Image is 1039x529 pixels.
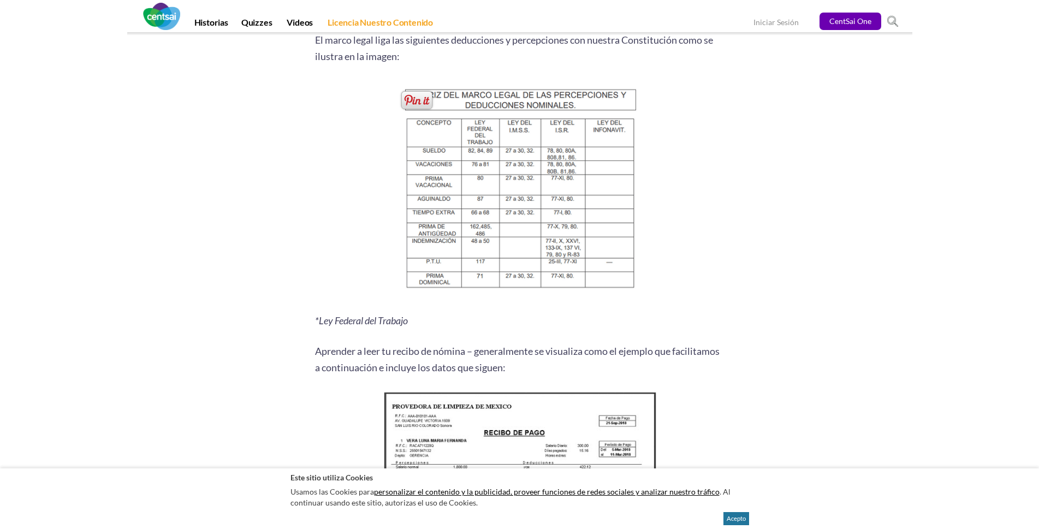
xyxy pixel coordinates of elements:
a: Quizzes [235,17,279,32]
p: Usamos las Cookies para . Al continuar usando este sitio, autorizas el uso de Cookies. [290,484,749,510]
a: Videos [280,17,319,32]
a: Historias [188,17,235,32]
h2: Este sitio utiliza Cookies [290,472,749,483]
i: *Ley Federal del Trabajo [315,315,408,327]
a: Licencia Nuestro Contenido [321,17,440,32]
button: Acepto [723,512,749,525]
a: Iniciar Sesión [753,17,799,29]
p: El marco legal liga las siguientes deducciones y percepciones con nuestra Constitución como se il... [315,32,725,64]
p: Aprender a leer tu recibo de nómina – generalmente se visualiza como el ejemplo que facilitamos a... [315,343,725,376]
a: CentSai One [820,13,881,30]
img: CentSai [143,3,180,30]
